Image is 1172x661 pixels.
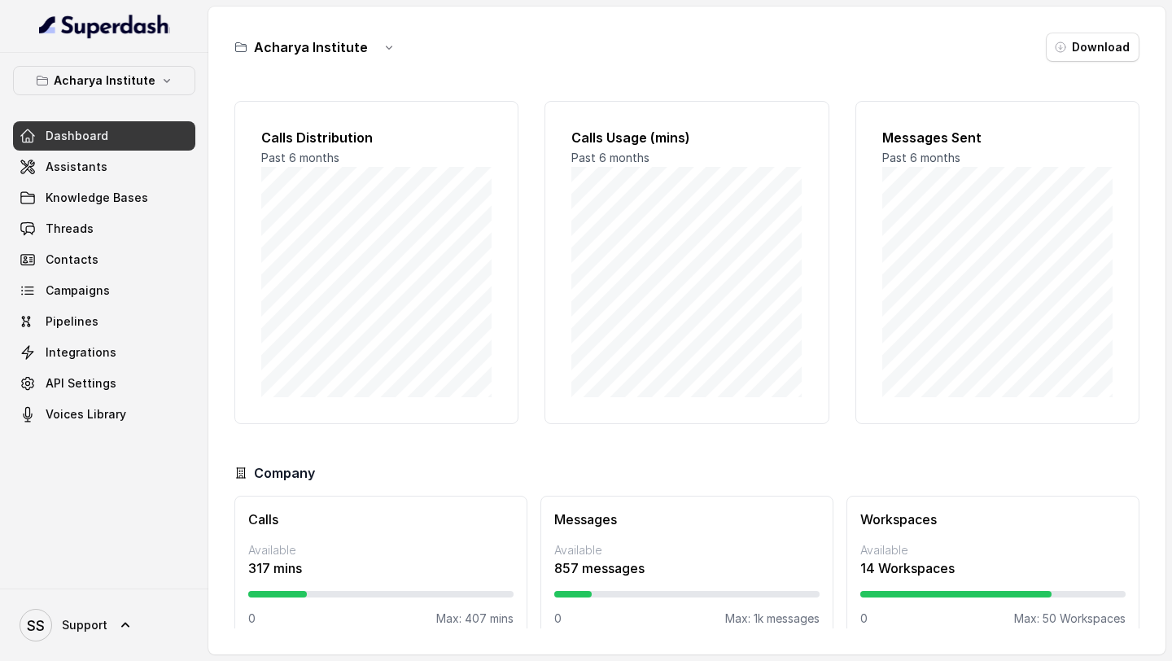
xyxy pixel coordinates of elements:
a: Threads [13,214,195,243]
a: Pipelines [13,307,195,336]
p: 0 [860,611,868,627]
h3: Messages [554,510,820,529]
a: Contacts [13,245,195,274]
h3: Workspaces [860,510,1126,529]
p: 317 mins [248,558,514,578]
span: Assistants [46,159,107,175]
p: Acharya Institute [54,71,155,90]
p: Max: 50 Workspaces [1014,611,1126,627]
h3: Company [254,463,315,483]
span: Past 6 months [882,151,960,164]
span: Past 6 months [571,151,649,164]
span: Threads [46,221,94,237]
button: Download [1046,33,1139,62]
a: Support [13,602,195,648]
p: Available [554,542,820,558]
p: Available [248,542,514,558]
span: API Settings [46,375,116,392]
text: SS [27,617,45,634]
h2: Calls Distribution [261,128,492,147]
span: Knowledge Bases [46,190,148,206]
a: API Settings [13,369,195,398]
span: Past 6 months [261,151,339,164]
h2: Messages Sent [882,128,1113,147]
span: Campaigns [46,282,110,299]
p: 0 [248,611,256,627]
span: Pipelines [46,313,98,330]
span: Voices Library [46,406,126,422]
p: 0 [554,611,562,627]
a: Dashboard [13,121,195,151]
span: Dashboard [46,128,108,144]
a: Knowledge Bases [13,183,195,212]
p: Max: 1k messages [725,611,820,627]
h3: Calls [248,510,514,529]
p: Max: 407 mins [436,611,514,627]
p: 14 Workspaces [860,558,1126,578]
p: Available [860,542,1126,558]
span: Contacts [46,252,98,268]
button: Acharya Institute [13,66,195,95]
img: light.svg [39,13,170,39]
h3: Acharya Institute [254,37,368,57]
a: Voices Library [13,400,195,429]
span: Support [62,617,107,633]
a: Integrations [13,338,195,367]
p: 857 messages [554,558,820,578]
h2: Calls Usage (mins) [571,128,802,147]
a: Campaigns [13,276,195,305]
span: Integrations [46,344,116,361]
a: Assistants [13,152,195,182]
